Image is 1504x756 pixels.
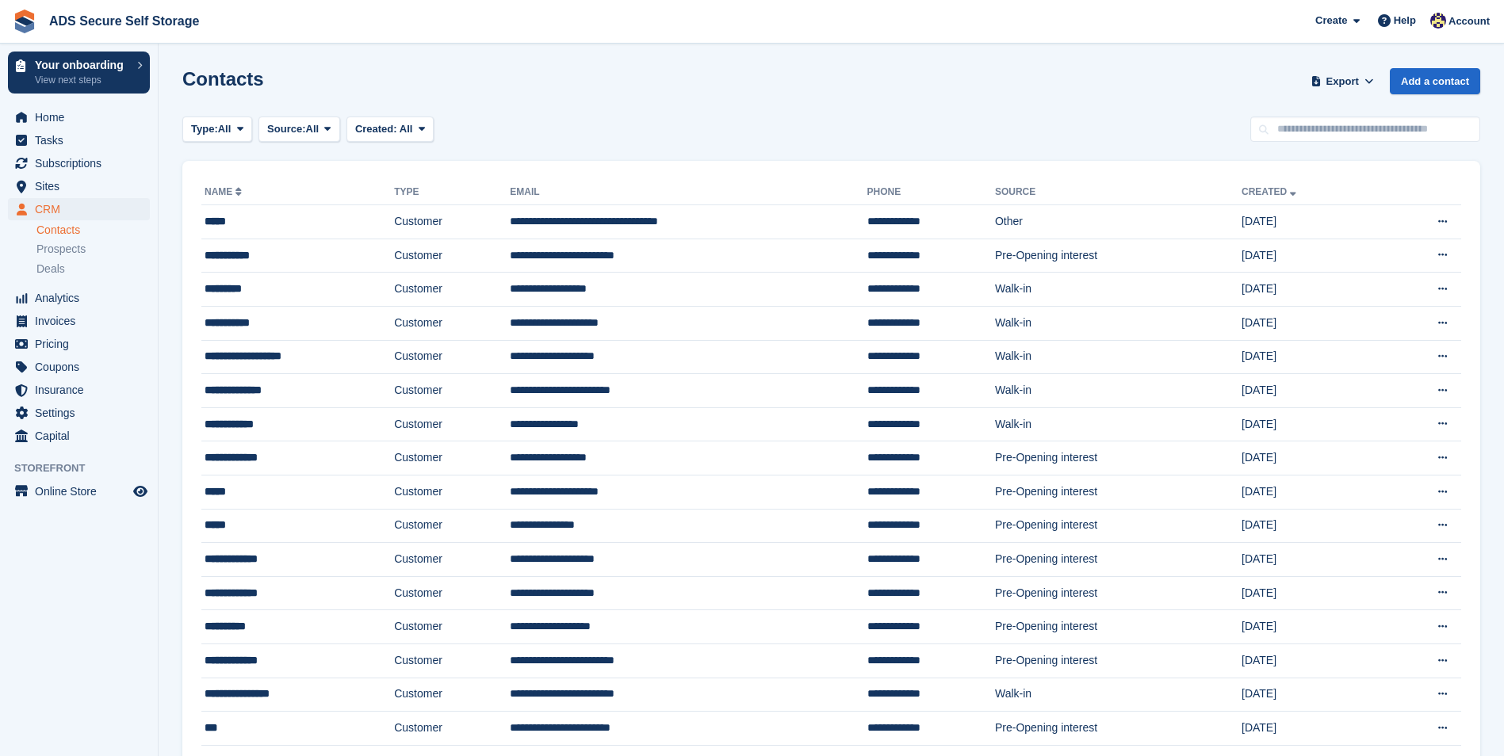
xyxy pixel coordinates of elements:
[1242,475,1381,509] td: [DATE]
[8,310,150,332] a: menu
[995,239,1242,273] td: Pre-Opening interest
[1242,340,1381,374] td: [DATE]
[218,121,232,137] span: All
[394,475,510,509] td: Customer
[36,261,150,277] a: Deals
[205,186,245,197] a: Name
[394,407,510,441] td: Customer
[995,340,1242,374] td: Walk-in
[394,543,510,577] td: Customer
[182,68,264,90] h1: Contacts
[258,116,340,143] button: Source: All
[995,610,1242,644] td: Pre-Opening interest
[8,106,150,128] a: menu
[867,180,995,205] th: Phone
[995,374,1242,408] td: Walk-in
[394,180,510,205] th: Type
[394,306,510,340] td: Customer
[35,73,129,87] p: View next steps
[8,287,150,309] a: menu
[394,712,510,746] td: Customer
[13,10,36,33] img: stora-icon-8386f47178a22dfd0bd8f6a31ec36ba5ce8667c1dd55bd0f319d3a0aa187defe.svg
[995,205,1242,239] td: Other
[394,643,510,678] td: Customer
[36,223,150,238] a: Contacts
[394,205,510,239] td: Customer
[510,180,867,205] th: Email
[14,460,158,476] span: Storefront
[8,152,150,174] a: menu
[995,306,1242,340] td: Walk-in
[1242,205,1381,239] td: [DATE]
[8,379,150,401] a: menu
[1242,543,1381,577] td: [DATE]
[131,482,150,501] a: Preview store
[36,262,65,277] span: Deals
[995,273,1242,307] td: Walk-in
[8,333,150,355] a: menu
[355,123,397,135] span: Created:
[35,356,130,378] span: Coupons
[1242,610,1381,644] td: [DATE]
[8,175,150,197] a: menu
[1242,678,1381,712] td: [DATE]
[8,198,150,220] a: menu
[35,310,130,332] span: Invoices
[1242,576,1381,610] td: [DATE]
[35,333,130,355] span: Pricing
[191,121,218,137] span: Type:
[995,509,1242,543] td: Pre-Opening interest
[8,356,150,378] a: menu
[35,175,130,197] span: Sites
[346,116,434,143] button: Created: All
[35,402,130,424] span: Settings
[1242,509,1381,543] td: [DATE]
[995,407,1242,441] td: Walk-in
[1326,74,1359,90] span: Export
[394,340,510,374] td: Customer
[995,576,1242,610] td: Pre-Opening interest
[1449,13,1490,29] span: Account
[8,425,150,447] a: menu
[8,480,150,502] a: menu
[1242,273,1381,307] td: [DATE]
[35,59,129,71] p: Your onboarding
[394,374,510,408] td: Customer
[995,475,1242,509] td: Pre-Opening interest
[36,242,86,257] span: Prospects
[995,441,1242,475] td: Pre-Opening interest
[1307,68,1377,94] button: Export
[35,425,130,447] span: Capital
[394,678,510,712] td: Customer
[1315,13,1347,29] span: Create
[267,121,305,137] span: Source:
[182,116,252,143] button: Type: All
[36,241,150,258] a: Prospects
[1242,186,1299,197] a: Created
[306,121,320,137] span: All
[394,610,510,644] td: Customer
[1242,407,1381,441] td: [DATE]
[1242,643,1381,678] td: [DATE]
[995,712,1242,746] td: Pre-Opening interest
[394,273,510,307] td: Customer
[394,509,510,543] td: Customer
[995,678,1242,712] td: Walk-in
[35,152,130,174] span: Subscriptions
[1242,712,1381,746] td: [DATE]
[1430,13,1446,29] img: Jay Ball
[35,198,130,220] span: CRM
[995,643,1242,678] td: Pre-Opening interest
[1242,239,1381,273] td: [DATE]
[1242,306,1381,340] td: [DATE]
[8,52,150,94] a: Your onboarding View next steps
[1242,441,1381,475] td: [DATE]
[8,129,150,151] a: menu
[1390,68,1480,94] a: Add a contact
[8,402,150,424] a: menu
[1394,13,1416,29] span: Help
[394,576,510,610] td: Customer
[35,480,130,502] span: Online Store
[1242,374,1381,408] td: [DATE]
[995,543,1242,577] td: Pre-Opening interest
